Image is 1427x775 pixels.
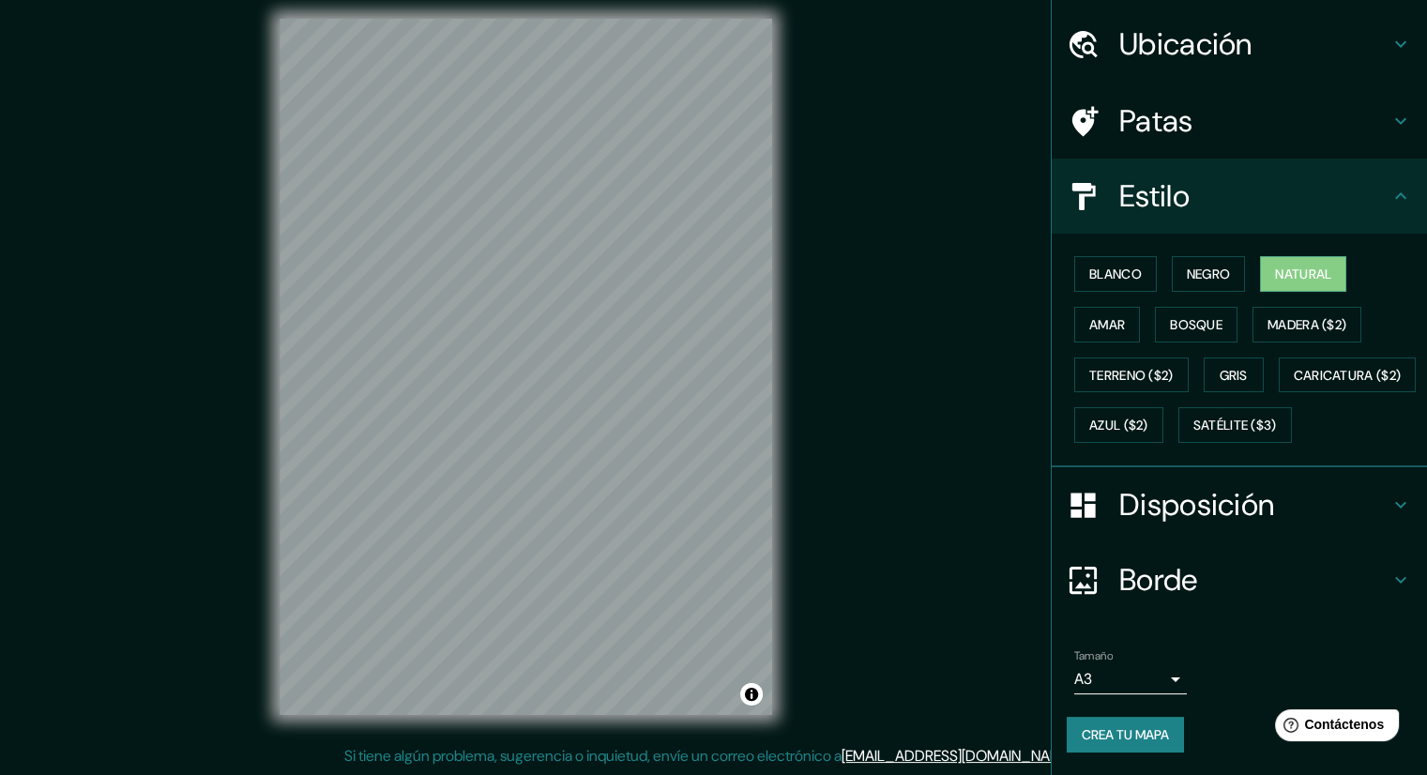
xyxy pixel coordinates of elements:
[1052,542,1427,617] div: Borde
[1074,664,1187,694] div: A3
[842,746,1073,766] a: [EMAIL_ADDRESS][DOMAIN_NAME]
[1089,316,1125,333] font: Amar
[1178,407,1292,443] button: Satélite ($3)
[1082,726,1169,743] font: Crea tu mapa
[1119,176,1190,216] font: Estilo
[1204,357,1264,393] button: Gris
[1187,266,1231,282] font: Negro
[1170,316,1222,333] font: Bosque
[1052,467,1427,542] div: Disposición
[1074,407,1163,443] button: Azul ($2)
[1074,307,1140,342] button: Amar
[1260,256,1346,292] button: Natural
[1260,702,1406,754] iframe: Lanzador de widgets de ayuda
[1119,485,1274,524] font: Disposición
[1074,648,1113,663] font: Tamaño
[1252,307,1361,342] button: Madera ($2)
[1220,367,1248,384] font: Gris
[1074,256,1157,292] button: Blanco
[1052,7,1427,82] div: Ubicación
[1052,159,1427,234] div: Estilo
[1119,560,1198,600] font: Borde
[740,683,763,706] button: Activar o desactivar atribución
[344,746,842,766] font: Si tiene algún problema, sugerencia o inquietud, envíe un correo electrónico a
[1119,101,1193,141] font: Patas
[1268,316,1346,333] font: Madera ($2)
[1275,266,1331,282] font: Natural
[1172,256,1246,292] button: Negro
[1089,418,1148,434] font: Azul ($2)
[280,19,772,715] canvas: Mapa
[1089,266,1142,282] font: Blanco
[1193,418,1277,434] font: Satélite ($3)
[1067,717,1184,752] button: Crea tu mapa
[1294,367,1402,384] font: Caricatura ($2)
[1052,84,1427,159] div: Patas
[1119,24,1252,64] font: Ubicación
[1074,669,1092,689] font: A3
[1089,367,1174,384] font: Terreno ($2)
[1279,357,1417,393] button: Caricatura ($2)
[1155,307,1237,342] button: Bosque
[1074,357,1189,393] button: Terreno ($2)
